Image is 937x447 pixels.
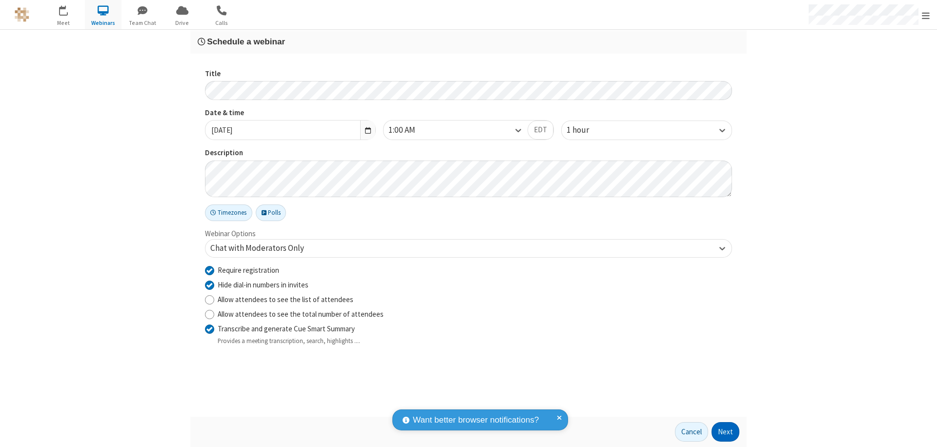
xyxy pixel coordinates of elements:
div: 2 [66,5,72,13]
span: Calls [204,19,240,27]
div: Provides a meeting transcription, search, highlights .... [218,336,732,345]
span: Hide dial-in numbers in invites [218,280,308,289]
img: QA Selenium DO NOT DELETE OR CHANGE [15,7,29,22]
button: Timezones [205,204,252,221]
div: 1 hour [567,124,606,137]
button: Next [712,422,739,442]
span: Meet [45,19,82,27]
label: Date & time [205,107,376,119]
span: Schedule a webinar [207,37,285,46]
span: Require registration [218,265,279,275]
span: Chat with Moderators Only [210,243,304,253]
span: Drive [164,19,201,27]
div: 1:00 AM [388,124,432,137]
button: EDT [528,121,553,140]
label: Description [205,147,732,159]
span: Allow attendees to see the list of attendees [218,295,353,304]
span: Team Chat [124,19,161,27]
span: Want better browser notifications? [413,414,539,427]
label: Webinar Options [205,229,256,238]
button: Cancel [675,422,708,442]
button: Polls [256,204,286,221]
label: Transcribe and generate Cue Smart Summary [218,324,732,335]
span: Allow attendees to see the total number of attendees [218,309,384,319]
label: Title [205,68,732,80]
span: Webinars [85,19,122,27]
